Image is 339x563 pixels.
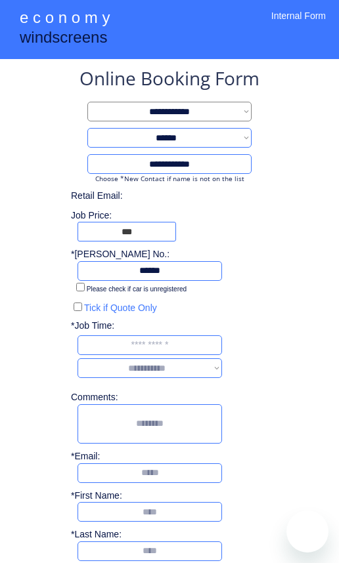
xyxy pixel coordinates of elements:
[71,528,122,541] div: *Last Name:
[71,248,169,261] div: *[PERSON_NAME] No.:
[20,7,110,31] div: e c o n o m y
[286,511,328,553] iframe: Button to launch messaging window
[20,26,107,52] div: windscreens
[71,450,122,463] div: *Email:
[71,490,122,503] div: *First Name:
[79,66,260,95] div: Online Booking Form
[71,391,122,404] div: Comments:
[71,209,281,222] div: Job Price:
[87,174,252,183] div: Choose *New Contact if name is not on the list
[71,190,281,203] div: Retail Email:
[71,320,122,333] div: *Job Time:
[87,285,187,293] label: Please check if car is unregistered
[84,302,157,313] label: Tick if Quote Only
[271,10,326,39] div: Internal Form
